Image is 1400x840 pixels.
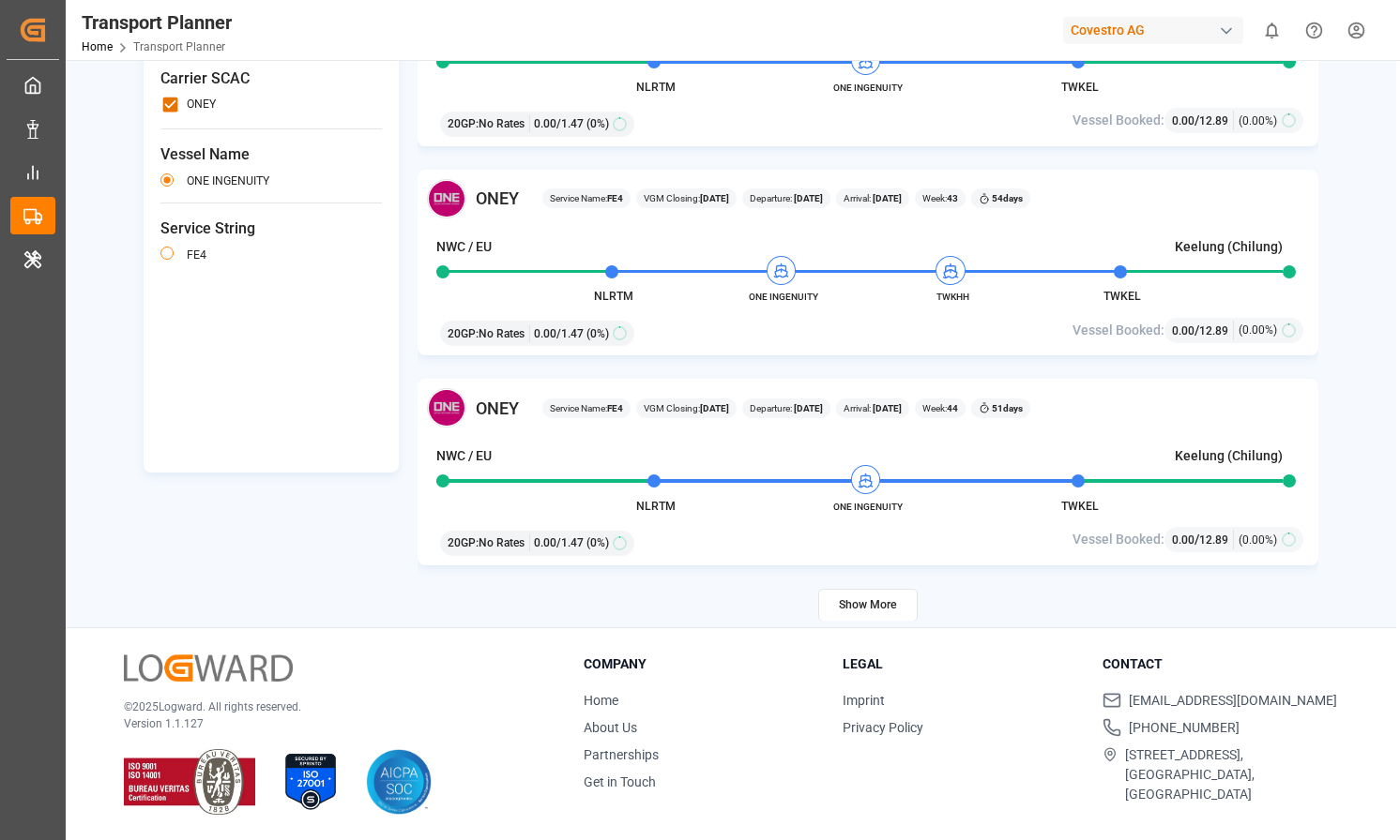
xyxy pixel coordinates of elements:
img: AICPA SOC [366,749,432,815]
b: [DATE] [792,403,823,413]
span: No Rates [479,115,525,132]
span: Departure: [750,191,823,205]
b: 54 days [992,193,1023,203]
span: 0.00 / 1.47 [534,534,584,551]
h4: NWC / EU [436,237,492,257]
span: VGM Closing: [644,401,729,415]
a: Imprint [843,693,885,708]
button: Help Center [1293,9,1335,52]
span: (0%) [586,325,609,342]
span: Week: [922,191,958,205]
a: About Us [584,720,637,735]
span: Vessel Booked: [1073,111,1164,130]
span: Vessel Name [160,143,382,166]
span: Arrival: [844,401,902,415]
div: / [1172,530,1234,549]
button: show 0 new notifications [1251,9,1293,52]
span: 0.00 [1172,324,1195,337]
span: TWKHH [901,290,1004,304]
img: ISO 9001 & ISO 14001 Certification [124,749,255,815]
b: FE4 [607,193,623,203]
span: NLRTM [636,81,676,94]
span: 0.00 / 1.47 [534,115,584,132]
div: / [1172,111,1234,130]
b: [DATE] [871,403,902,413]
h3: Contact [1103,654,1338,674]
img: Carrier [427,179,466,218]
a: Privacy Policy [843,720,923,735]
div: Transport Planner [82,8,232,37]
button: Show More [818,589,918,622]
span: [PHONE_NUMBER] [1129,718,1240,738]
span: (0%) [586,534,609,551]
img: Carrier [427,388,466,427]
b: [DATE] [700,193,729,203]
div: / [1172,321,1234,340]
b: 44 [947,403,958,413]
button: Covestro AG [1063,12,1251,48]
span: 20GP : [448,534,479,551]
span: Vessel Booked: [1073,321,1164,340]
span: Service Name: [550,401,623,415]
span: ONE INGENUITY [816,81,920,95]
h4: NWC / EU [436,446,492,466]
span: 12.89 [1199,114,1228,127]
a: Partnerships [584,747,659,762]
label: ONE INGENUITY [187,175,269,187]
p: Version 1.1.127 [124,715,537,732]
label: ONEY [187,98,216,110]
span: Vessel Booked: [1073,530,1164,549]
span: 0.00 [1172,114,1195,127]
span: TWKEL [1061,81,1099,94]
span: Service Name: [550,191,623,205]
span: 12.89 [1199,533,1228,547]
span: Week: [922,401,958,415]
h3: Company [584,654,819,674]
span: (0.00%) [1239,322,1277,338]
span: ONEY [476,396,519,421]
span: 12.89 [1199,324,1228,337]
span: ONE INGENUITY [732,290,835,304]
a: Home [584,693,618,708]
span: ONE INGENUITY [816,500,920,514]
span: [EMAIL_ADDRESS][DOMAIN_NAME] [1129,691,1337,711]
span: Arrival: [844,191,902,205]
b: 51 days [992,403,1023,413]
span: TWKEL [1061,500,1099,513]
h4: Keelung (Chilung) [1175,446,1283,466]
span: 0.00 / 1.47 [534,325,584,342]
div: Covestro AG [1063,17,1243,44]
span: (0%) [586,115,609,132]
a: Get in Touch [584,774,656,789]
span: NLRTM [594,290,633,303]
span: 20GP : [448,325,479,342]
span: VGM Closing: [644,191,729,205]
img: ISO 27001 Certification [278,749,343,815]
span: 0.00 [1172,533,1195,547]
span: (0.00%) [1239,112,1277,129]
b: [DATE] [871,193,902,203]
b: 43 [947,193,958,203]
span: NLRTM [636,500,676,513]
b: [DATE] [792,193,823,203]
span: (0.00%) [1239,532,1277,548]
span: Carrier SCAC [160,67,382,90]
img: Logward Logo [124,654,293,682]
span: No Rates [479,325,525,342]
p: © 2025 Logward. All rights reserved. [124,698,537,715]
span: ONEY [476,186,519,211]
span: No Rates [479,534,525,551]
span: Departure: [750,401,823,415]
span: [STREET_ADDRESS], [GEOGRAPHIC_DATA], [GEOGRAPHIC_DATA] [1125,745,1338,804]
b: FE4 [607,403,623,413]
span: Service String [160,217,382,240]
label: FE4 [187,249,206,261]
span: TWKEL [1103,290,1141,303]
a: Home [82,40,113,53]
